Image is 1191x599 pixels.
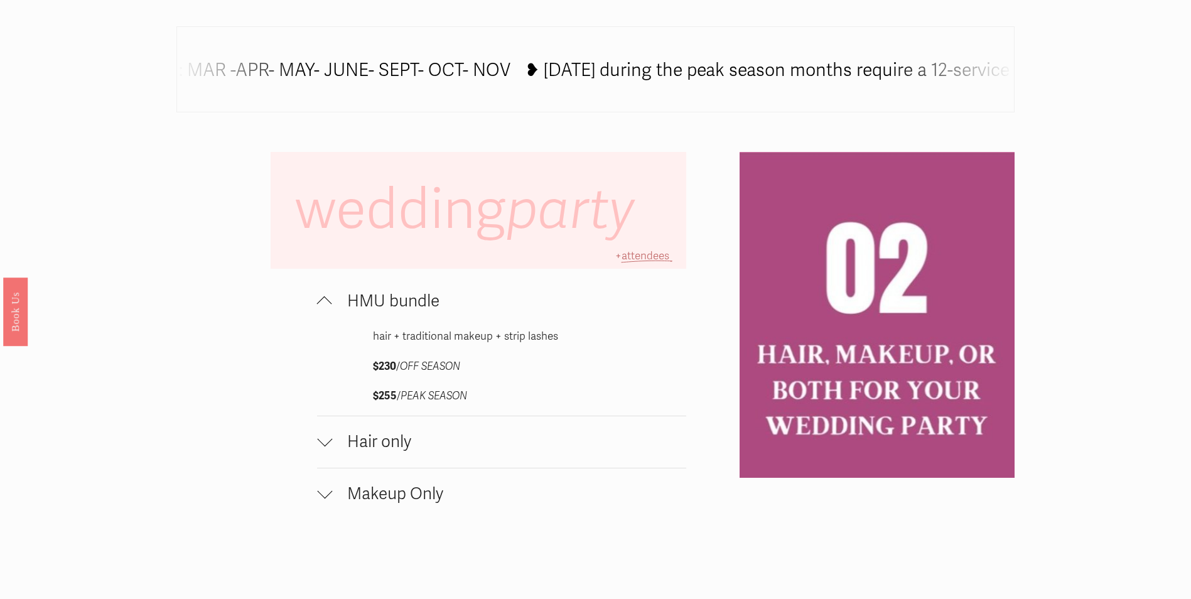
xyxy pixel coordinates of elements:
p: / [373,387,631,406]
span: Hair only [332,432,686,452]
em: OFF SEASON [400,360,460,373]
button: Hair only [317,416,686,468]
div: HMU bundle [317,327,686,416]
a: Book Us [3,278,28,346]
strong: $230 [373,360,396,373]
p: hair + traditional makeup + strip lashes [373,327,631,347]
em: party [506,176,635,244]
em: PEAK SEASON [401,389,467,402]
strong: $255 [373,389,397,402]
span: HMU bundle [332,291,686,311]
span: + [615,249,622,262]
button: Makeup Only [317,468,686,520]
span: wedding [295,176,647,244]
span: Makeup Only [332,484,686,504]
tspan: ❥ [DATE] during the peak season months require a 12-service minimum [525,59,1091,81]
span: attendees [622,249,669,262]
button: HMU bundle [317,276,686,327]
p: / [373,357,631,377]
tspan: ❥ peak season: MAR -APR- MAY- JUNE- SEPT- OCT- NOV [62,59,510,81]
